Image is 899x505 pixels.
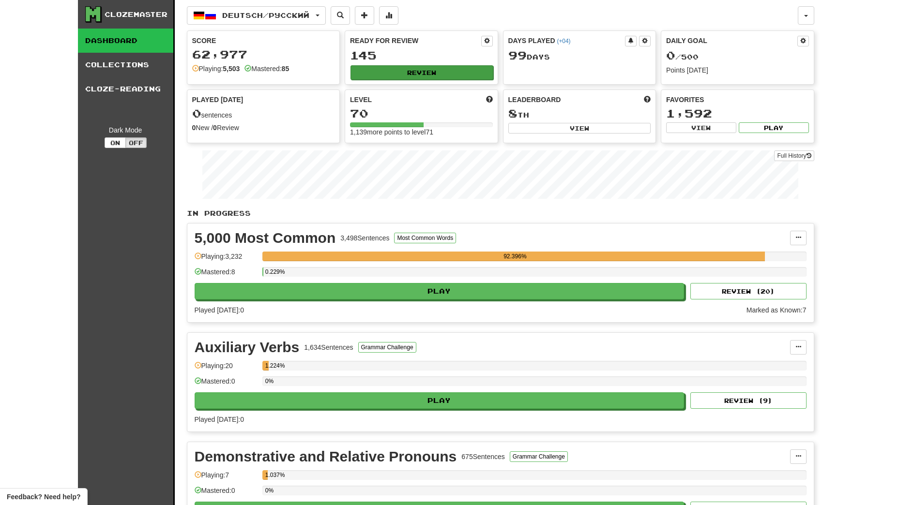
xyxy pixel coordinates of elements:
div: Auxiliary Verbs [195,340,300,355]
span: Level [350,95,372,104]
div: 145 [350,49,493,61]
span: Score more points to level up [486,95,493,104]
div: 92.396% [265,252,765,261]
button: More stats [379,6,398,25]
div: Score [192,36,335,45]
div: Playing: 7 [195,470,258,486]
button: Add sentence to collection [355,6,374,25]
div: New / Review [192,123,335,133]
div: Points [DATE] [666,65,809,75]
div: Playing: 20 [195,361,258,377]
div: Playing: [192,64,240,74]
span: Played [DATE]: 0 [195,416,244,423]
a: Dashboard [78,29,173,53]
button: Review (9) [690,392,807,409]
div: th [508,107,651,120]
div: Clozemaster [105,10,168,19]
a: (+04) [557,38,570,45]
div: 1,592 [666,107,809,119]
button: On [105,137,126,148]
button: Deutsch/Русский [187,6,326,25]
button: View [666,122,736,133]
div: 5,000 Most Common [195,231,336,245]
span: Open feedback widget [7,492,80,502]
div: Demonstrative and Relative Pronouns [195,449,457,464]
div: Marked as Known: 7 [747,305,807,315]
div: Mastered: 0 [195,486,258,502]
div: Mastered: 0 [195,376,258,392]
strong: 85 [282,65,290,73]
strong: 0 [192,124,196,132]
strong: 0 [213,124,217,132]
div: 62,977 [192,48,335,60]
button: View [508,123,651,134]
div: 675 Sentences [461,452,505,461]
span: / 500 [666,53,699,61]
span: Played [DATE]: 0 [195,306,244,314]
p: In Progress [187,208,814,218]
a: Cloze-Reading [78,77,173,101]
div: Days Played [508,36,625,45]
div: Ready for Review [350,36,481,45]
div: 1,634 Sentences [304,342,353,352]
div: Mastered: 8 [195,267,258,283]
strong: 5,503 [223,65,240,73]
span: This week in points, UTC [644,95,651,104]
div: Playing: 3,232 [195,252,258,267]
div: 70 [350,107,493,119]
span: 99 [508,48,527,62]
a: Collections [78,53,173,77]
div: 1.037% [265,470,268,480]
button: Off [125,137,147,148]
div: Favorites [666,95,809,104]
button: Play [739,122,809,133]
button: Play [195,392,685,409]
span: 0 [666,48,675,62]
span: Leaderboard [508,95,561,104]
span: 8 [508,106,518,120]
button: Review (20) [690,283,807,299]
button: Review [350,65,493,80]
div: sentences [192,107,335,120]
div: 3,498 Sentences [340,233,389,243]
div: Daily Goal [666,36,797,46]
span: Deutsch / Русский [222,11,309,19]
button: Search sentences [331,6,350,25]
button: Grammar Challenge [510,451,568,462]
div: 1,139 more points to level 71 [350,127,493,137]
span: 0 [192,106,201,120]
div: Dark Mode [85,125,166,135]
button: Most Common Words [394,233,456,243]
button: Grammar Challenge [358,342,416,353]
div: Day s [508,49,651,62]
button: Play [195,283,685,299]
div: 1.224% [265,361,269,371]
span: Played [DATE] [192,95,244,104]
a: Full History [774,150,814,161]
div: Mastered: [244,64,289,74]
